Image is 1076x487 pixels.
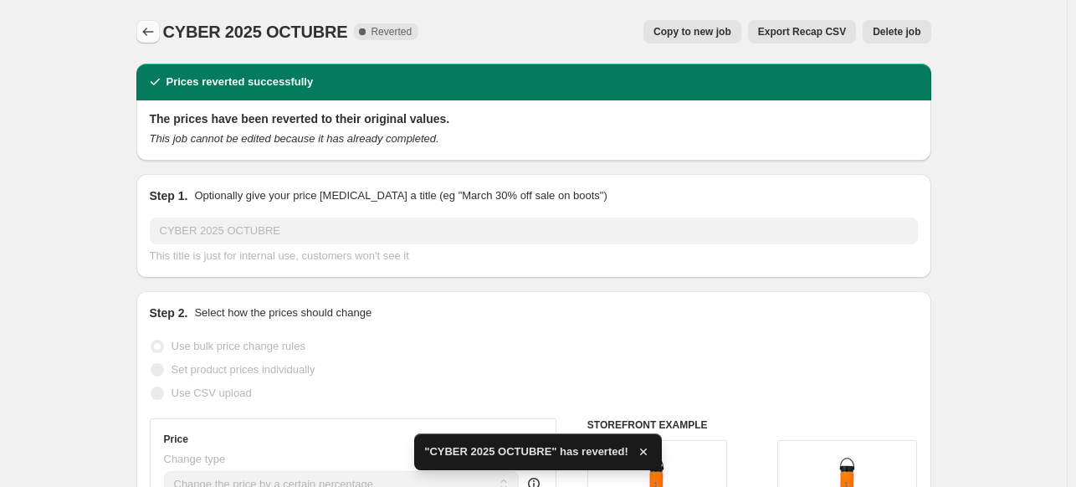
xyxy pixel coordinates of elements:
span: "CYBER 2025 OCTUBRE" has reverted! [424,443,628,460]
h2: The prices have been reverted to their original values. [150,110,918,127]
h2: Prices reverted successfully [167,74,314,90]
span: This title is just for internal use, customers won't see it [150,249,409,262]
p: Select how the prices should change [194,305,371,321]
span: Export Recap CSV [758,25,846,38]
button: Price change jobs [136,20,160,44]
span: Delete job [873,25,920,38]
span: CYBER 2025 OCTUBRE [163,23,348,41]
span: Set product prices individually [172,363,315,376]
button: Delete job [863,20,930,44]
button: Copy to new job [643,20,741,44]
p: Optionally give your price [MEDICAL_DATA] a title (eg "March 30% off sale on boots") [194,187,607,204]
h3: Price [164,433,188,446]
span: Use bulk price change rules [172,340,305,352]
input: 30% off holiday sale [150,218,918,244]
h6: STOREFRONT EXAMPLE [587,418,918,432]
span: Copy to new job [653,25,731,38]
h2: Step 1. [150,187,188,204]
button: Export Recap CSV [748,20,856,44]
span: Change type [164,453,226,465]
i: This job cannot be edited because it has already completed. [150,132,439,145]
h2: Step 2. [150,305,188,321]
span: Use CSV upload [172,387,252,399]
span: Reverted [371,25,412,38]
